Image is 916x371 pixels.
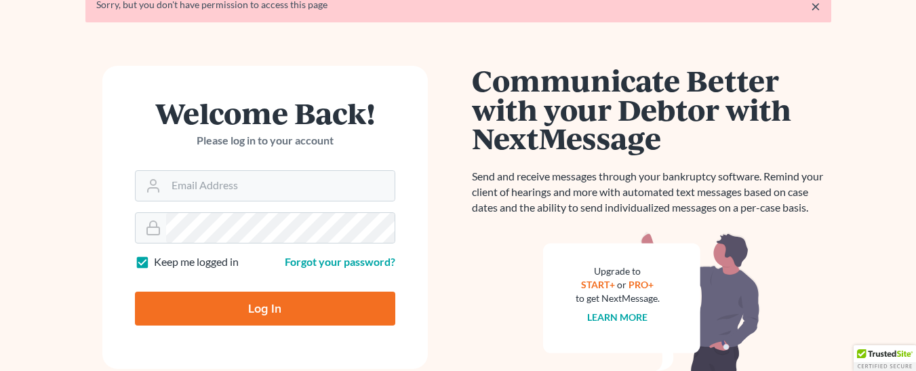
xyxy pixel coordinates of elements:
[472,169,831,216] p: Send and receive messages through your bankruptcy software. Remind your client of hearings and mo...
[617,279,626,290] span: or
[576,265,660,278] div: Upgrade to
[581,279,615,290] a: START+
[472,66,831,153] h1: Communicate Better with your Debtor with NextMessage
[135,292,395,326] input: Log In
[629,279,654,290] a: PRO+
[576,292,660,305] div: to get NextMessage.
[166,171,395,201] input: Email Address
[285,255,395,268] a: Forgot your password?
[135,133,395,149] p: Please log in to your account
[854,345,916,371] div: TrustedSite Certified
[587,311,648,323] a: Learn more
[154,254,239,270] label: Keep me logged in
[135,98,395,128] h1: Welcome Back!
